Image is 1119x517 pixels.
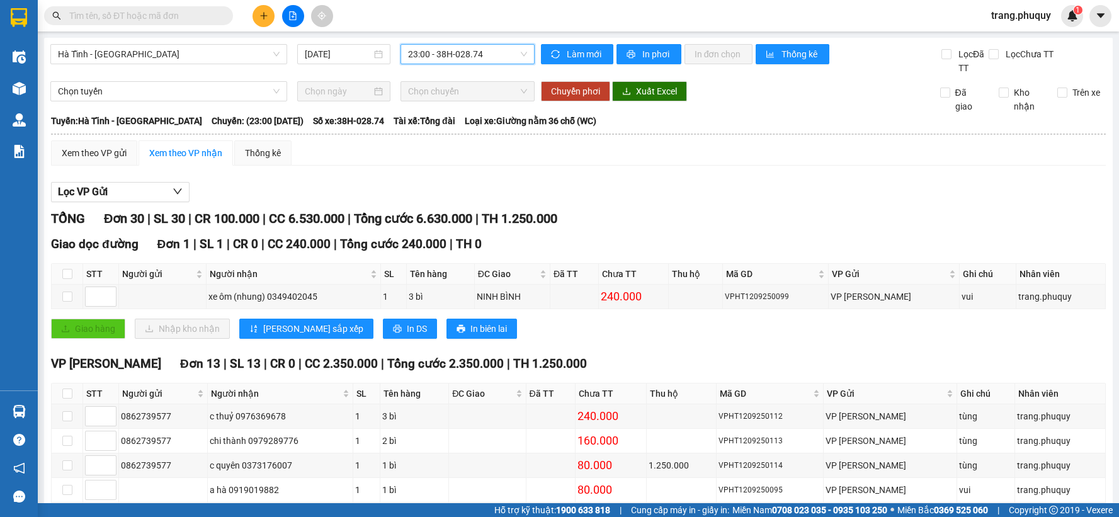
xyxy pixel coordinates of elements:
div: tùng [959,434,1013,448]
span: Đơn 13 [180,356,220,371]
span: | [997,503,999,517]
div: VP [PERSON_NAME] [826,434,954,448]
span: Xuất Excel [636,84,677,98]
span: | [381,356,384,371]
span: message [13,491,25,503]
span: Đã giao [950,86,989,113]
th: Ghi chú [957,383,1015,404]
div: 1 [355,434,377,448]
td: VP Hà Huy Tập [824,404,957,429]
img: logo-vxr [11,8,27,27]
span: plus [259,11,268,20]
strong: 1900 633 818 [556,505,610,515]
span: | [475,211,479,226]
th: STT [83,383,119,404]
th: Đã TT [526,383,576,404]
span: Trên xe [1067,86,1105,99]
div: a hà 0919019882 [210,483,351,497]
span: Mã GD [726,267,815,281]
div: 240.000 [577,407,644,425]
img: icon-new-feature [1067,10,1078,21]
button: file-add [282,5,304,27]
span: | [264,356,267,371]
div: trang.phuquy [1017,434,1103,448]
span: TH 1.250.000 [513,356,587,371]
span: ĐC Giao [452,387,513,401]
div: c quyên 0373176007 [210,458,351,472]
div: VPHT1209250099 [725,291,826,303]
img: warehouse-icon [13,113,26,127]
span: printer [393,324,402,334]
span: In phơi [642,47,671,61]
span: Tổng cước 6.630.000 [354,211,472,226]
span: | [224,356,227,371]
div: xe ôm (nhung) 0349402045 [208,290,378,304]
span: ĐC Giao [478,267,537,281]
b: Tuyến: Hà Tĩnh - [GEOGRAPHIC_DATA] [51,116,202,126]
span: search [52,11,61,20]
span: ⚪️ [890,508,894,513]
div: vui [962,290,1014,304]
span: Giao dọc đường [51,237,139,251]
span: question-circle [13,434,25,446]
th: Nhân viên [1016,264,1106,285]
button: caret-down [1089,5,1111,27]
div: 0862739577 [121,434,205,448]
td: VP Hà Huy Tập [829,285,960,309]
div: 80.000 [577,457,644,474]
div: 0862739577 [121,409,205,423]
span: caret-down [1095,10,1106,21]
th: Đã TT [550,264,599,285]
span: Lọc Đã TT [953,47,989,75]
td: VPHT1209250099 [723,285,829,309]
div: Xem theo VP nhận [149,146,222,160]
img: warehouse-icon [13,82,26,95]
div: tùng [959,458,1013,472]
div: VP [PERSON_NAME] [826,458,954,472]
span: Hỗ trợ kỹ thuật: [494,503,610,517]
span: aim [317,11,326,20]
span: Hà Tĩnh - Hà Nội [58,45,280,64]
span: Tổng cước 2.350.000 [387,356,504,371]
span: Người gửi [122,387,195,401]
span: Đơn 30 [104,211,144,226]
span: bar-chart [766,50,776,60]
button: bar-chartThống kê [756,44,829,64]
th: SL [381,264,407,285]
div: trang.phuquy [1017,483,1103,497]
span: TH 1.250.000 [482,211,557,226]
span: notification [13,462,25,474]
span: In DS [407,322,427,336]
span: | [298,356,302,371]
th: Thu hộ [669,264,723,285]
td: VPHT1209250113 [717,429,824,453]
button: Chuyển phơi [541,81,610,101]
span: Người gửi [122,267,193,281]
span: VP [PERSON_NAME] [51,356,161,371]
div: 1 [383,290,405,304]
span: sync [551,50,562,60]
span: | [261,237,264,251]
span: Chuyến: (23:00 [DATE]) [212,114,304,128]
th: Chưa TT [576,383,647,404]
span: Làm mới [567,47,603,61]
div: 240.000 [601,288,666,305]
span: Số xe: 38H-028.74 [313,114,384,128]
div: 3 bì [382,409,447,423]
div: 0862739577 [121,458,205,472]
div: VPHT1209250114 [719,460,822,472]
span: file-add [288,11,297,20]
span: Tổng cước 240.000 [340,237,446,251]
button: sort-ascending[PERSON_NAME] sắp xếp [239,319,373,339]
span: download [622,87,631,97]
button: aim [311,5,333,27]
button: Lọc VP Gửi [51,182,190,202]
div: 2 bì [382,434,447,448]
span: printer [627,50,637,60]
span: VP Gửi [832,267,946,281]
div: VP [PERSON_NAME] [826,483,954,497]
div: c thuỷ 0976369678 [210,409,351,423]
sup: 1 [1074,6,1082,14]
th: SL [353,383,380,404]
div: tùng [959,409,1013,423]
